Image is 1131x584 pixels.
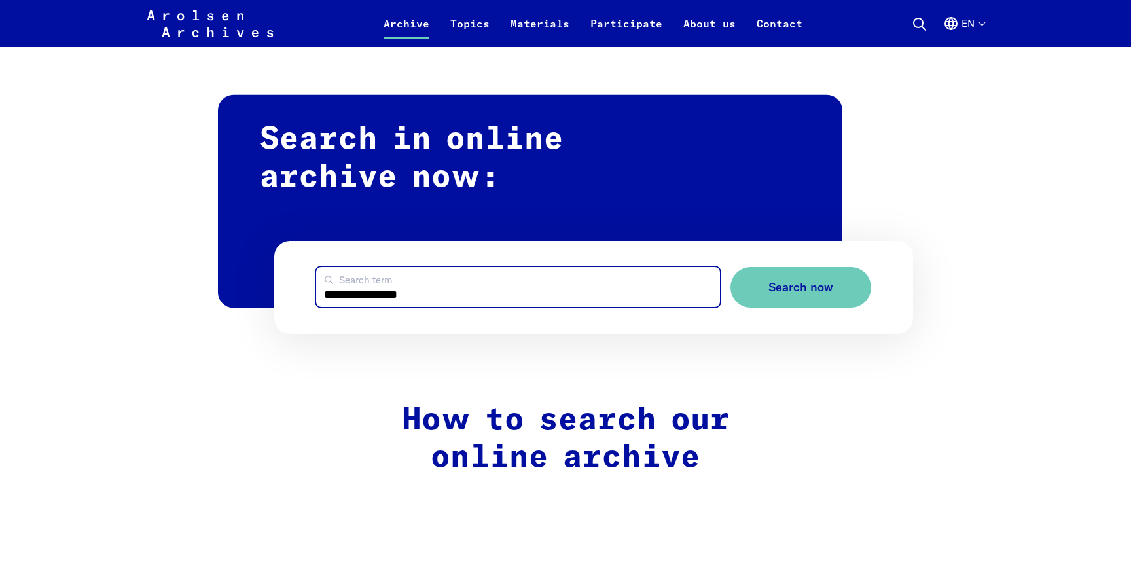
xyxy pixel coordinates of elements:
[730,267,871,308] button: Search now
[673,16,746,47] a: About us
[943,16,984,47] button: English, language selection
[373,8,813,39] nav: Primary
[580,16,673,47] a: Participate
[768,281,833,295] span: Search now
[218,95,842,308] h2: Search in online archive now:
[500,16,580,47] a: Materials
[746,16,813,47] a: Contact
[373,16,440,47] a: Archive
[440,16,500,47] a: Topics
[289,402,842,477] h2: How to search our online archive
